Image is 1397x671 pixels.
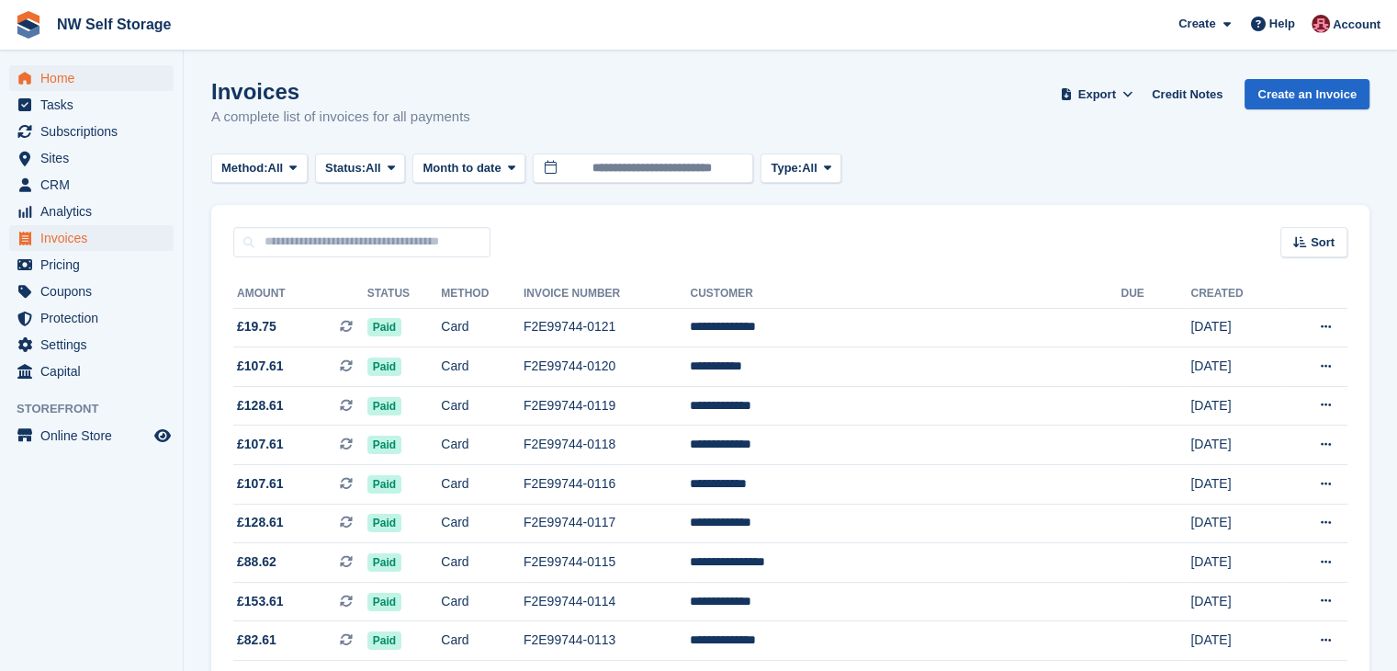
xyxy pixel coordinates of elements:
[1245,79,1369,109] a: Create an Invoice
[524,308,691,347] td: F2E99744-0121
[441,504,524,543] td: Card
[50,9,178,40] a: NW Self Storage
[9,172,174,198] a: menu
[1190,347,1280,387] td: [DATE]
[237,357,284,376] span: £107.61
[441,279,524,309] th: Method
[524,386,691,426] td: F2E99744-0119
[9,199,174,224] a: menu
[9,145,174,171] a: menu
[1078,85,1116,104] span: Export
[1190,386,1280,426] td: [DATE]
[237,396,284,415] span: £128.61
[367,397,401,415] span: Paid
[367,593,401,611] span: Paid
[237,592,284,611] span: £153.61
[40,92,151,118] span: Tasks
[1190,308,1280,347] td: [DATE]
[17,400,183,418] span: Storefront
[40,358,151,384] span: Capital
[40,65,151,91] span: Home
[211,154,308,184] button: Method: All
[412,154,525,184] button: Month to date
[760,154,841,184] button: Type: All
[1190,621,1280,661] td: [DATE]
[367,553,401,572] span: Paid
[9,332,174,358] a: menu
[1056,79,1137,109] button: Export
[1190,543,1280,583] td: [DATE]
[367,436,401,454] span: Paid
[422,159,501,177] span: Month to date
[367,631,401,650] span: Paid
[441,621,524,661] td: Card
[315,154,405,184] button: Status: All
[524,543,691,583] td: F2E99744-0115
[524,347,691,387] td: F2E99744-0120
[441,543,524,583] td: Card
[40,172,151,198] span: CRM
[9,92,174,118] a: menu
[1190,504,1280,543] td: [DATE]
[1121,279,1190,309] th: Due
[367,279,441,309] th: Status
[441,465,524,505] td: Card
[441,386,524,426] td: Card
[367,358,401,376] span: Paid
[1190,582,1280,621] td: [DATE]
[9,279,174,304] a: menu
[524,582,691,621] td: F2E99744-0114
[237,317,276,336] span: £19.75
[9,119,174,144] a: menu
[9,252,174,278] a: menu
[15,11,42,39] img: stora-icon-8386f47178a22dfd0bd8f6a31ec36ba5ce8667c1dd55bd0f319d3a0aa187defe.svg
[366,159,381,177] span: All
[1178,15,1215,33] span: Create
[441,426,524,465] td: Card
[152,425,174,447] a: Preview store
[40,305,151,331] span: Protection
[40,145,151,171] span: Sites
[1190,465,1280,505] td: [DATE]
[40,119,151,144] span: Subscriptions
[367,475,401,494] span: Paid
[237,631,276,650] span: £82.61
[9,423,174,449] a: menu
[40,279,151,304] span: Coupons
[237,513,284,532] span: £128.61
[40,225,151,251] span: Invoices
[9,305,174,331] a: menu
[237,552,276,572] span: £88.62
[367,514,401,532] span: Paid
[367,318,401,336] span: Paid
[524,504,691,543] td: F2E99744-0117
[9,225,174,251] a: menu
[802,159,817,177] span: All
[9,358,174,384] a: menu
[40,199,151,224] span: Analytics
[40,332,151,358] span: Settings
[233,279,367,309] th: Amount
[1144,79,1230,109] a: Credit Notes
[237,474,284,494] span: £107.61
[441,347,524,387] td: Card
[1333,16,1380,34] span: Account
[1311,233,1335,252] span: Sort
[211,107,470,128] p: A complete list of invoices for all payments
[441,582,524,621] td: Card
[524,621,691,661] td: F2E99744-0113
[237,435,284,454] span: £107.61
[40,423,151,449] span: Online Store
[1312,15,1330,33] img: Josh Vines
[1190,426,1280,465] td: [DATE]
[325,159,366,177] span: Status:
[9,65,174,91] a: menu
[441,308,524,347] td: Card
[40,252,151,278] span: Pricing
[268,159,284,177] span: All
[211,79,470,104] h1: Invoices
[524,426,691,465] td: F2E99744-0118
[1190,279,1280,309] th: Created
[771,159,802,177] span: Type:
[524,465,691,505] td: F2E99744-0116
